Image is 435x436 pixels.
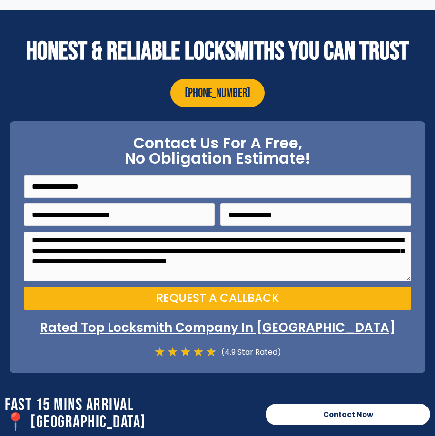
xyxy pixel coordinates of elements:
a: Contact Now [266,404,430,425]
span: [PHONE_NUMBER] [185,86,250,101]
span: Request a Callback [156,292,279,304]
i: ★ [167,346,178,358]
h2: Fast 15 Mins Arrival 📍 [GEOGRAPHIC_DATA] [5,397,256,431]
button: Request a Callback [24,287,411,310]
i: ★ [206,346,217,358]
h2: Honest & reliable locksmiths you can trust [5,39,430,65]
h2: Contact Us For A Free, No Obligation Estimate! [24,136,411,166]
i: ★ [193,346,204,358]
p: Rated Top Locksmith Company In [GEOGRAPHIC_DATA] [24,319,411,336]
i: ★ [154,346,165,358]
div: 4.7/5 [154,346,217,358]
i: ★ [180,346,191,358]
span: Contact Now [323,411,373,418]
a: [PHONE_NUMBER] [170,79,265,107]
form: On Point Locksmith [24,175,411,315]
div: (4.9 Star Rated) [217,346,281,358]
